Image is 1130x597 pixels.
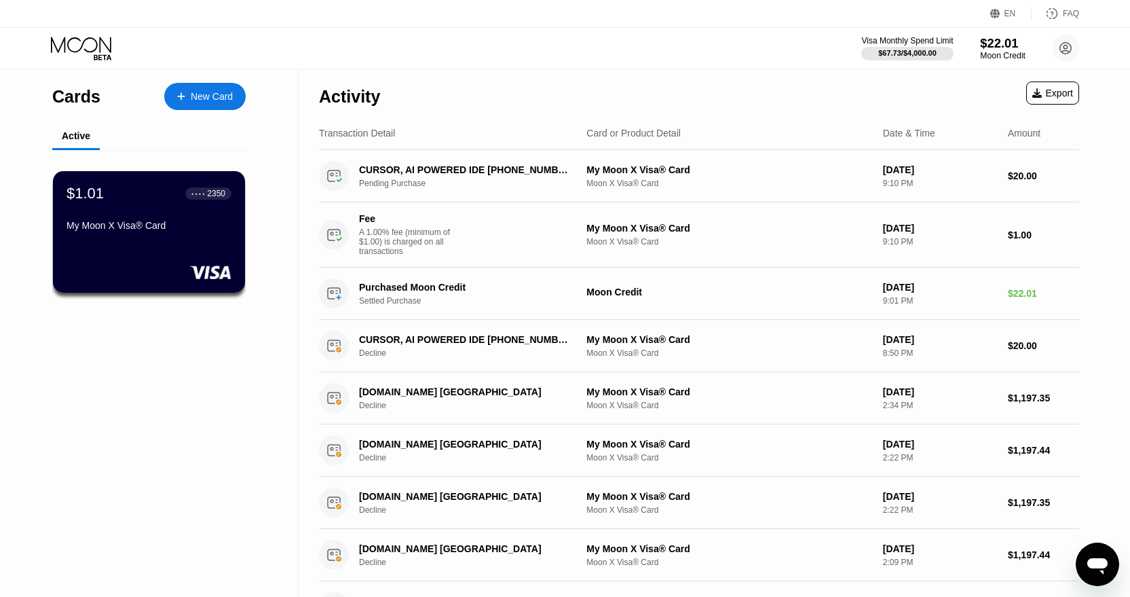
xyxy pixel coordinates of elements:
div: Purchased Moon CreditSettled PurchaseMoon Credit[DATE]9:01 PM$22.01 [319,268,1079,320]
div: Moon Credit [980,51,1025,60]
div: My Moon X Visa® Card [586,543,871,554]
div: 9:01 PM [883,296,997,306]
div: Decline [359,453,590,463]
div: 2:34 PM [883,401,997,410]
div: 2:22 PM [883,505,997,515]
div: Purchased Moon Credit [359,282,574,293]
div: CURSOR, AI POWERED IDE [PHONE_NUMBER] US [359,334,574,345]
div: [DATE] [883,223,997,234]
div: [DATE] [883,164,997,175]
div: Moon X Visa® Card [586,348,871,358]
div: 2:22 PM [883,453,997,463]
div: New Card [191,91,233,103]
div: Active [62,130,90,141]
div: $20.00 [1008,340,1079,351]
div: [DOMAIN_NAME] [GEOGRAPHIC_DATA] [359,386,574,397]
div: [DOMAIN_NAME] [GEOGRAPHIC_DATA]DeclineMy Moon X Visa® CardMoon X Visa® Card[DATE]2:22 PM$1,197.35 [319,477,1079,529]
div: Moon X Visa® Card [586,505,871,515]
div: 2:09 PM [883,558,997,567]
div: CURSOR, AI POWERED IDE [PHONE_NUMBER] USPending PurchaseMy Moon X Visa® CardMoon X Visa® Card[DAT... [319,150,1079,202]
div: Date & Time [883,128,935,139]
div: Activity [319,87,380,107]
div: $22.01Moon Credit [980,36,1025,60]
div: $1,197.44 [1008,549,1079,560]
div: [DOMAIN_NAME] [GEOGRAPHIC_DATA] [359,543,574,554]
div: Moon X Visa® Card [586,237,871,247]
div: My Moon X Visa® Card [586,223,871,234]
div: Card or Product Detail [586,128,681,139]
div: $1.01● ● ● ●2350My Moon X Visa® Card [53,171,245,293]
div: Visa Monthly Spend Limit [861,36,953,46]
div: [DATE] [883,491,997,502]
div: [DATE] [883,386,997,397]
div: 2350 [207,189,225,198]
div: Moon Credit [586,287,871,297]
div: Moon X Visa® Card [586,558,871,567]
div: My Moon X Visa® Card [586,491,871,502]
div: $1,197.35 [1008,497,1079,508]
div: FAQ [1032,7,1079,20]
div: 8:50 PM [883,348,997,358]
div: Decline [359,401,590,410]
div: Decline [359,558,590,567]
div: Moon X Visa® Card [586,453,871,463]
div: New Card [164,83,246,110]
div: Transaction Detail [319,128,395,139]
div: My Moon X Visa® Card [586,439,871,450]
div: $20.00 [1008,170,1079,181]
div: Moon X Visa® Card [586,401,871,410]
div: 9:10 PM [883,237,997,247]
div: CURSOR, AI POWERED IDE [PHONE_NUMBER] US [359,164,574,175]
div: [DOMAIN_NAME] [GEOGRAPHIC_DATA]DeclineMy Moon X Visa® CardMoon X Visa® Card[DATE]2:09 PM$1,197.44 [319,529,1079,581]
div: [DATE] [883,334,997,345]
div: [DOMAIN_NAME] [GEOGRAPHIC_DATA]DeclineMy Moon X Visa® CardMoon X Visa® Card[DATE]2:22 PM$1,197.44 [319,424,1079,477]
div: [DOMAIN_NAME] [GEOGRAPHIC_DATA] [359,491,574,502]
div: [DOMAIN_NAME] [GEOGRAPHIC_DATA]DeclineMy Moon X Visa® CardMoon X Visa® Card[DATE]2:34 PM$1,197.35 [319,372,1079,424]
div: My Moon X Visa® Card [586,164,871,175]
div: $1.01 [67,185,104,202]
div: [DATE] [883,439,997,450]
div: ● ● ● ● [191,192,205,196]
div: EN [1004,9,1016,18]
div: Fee [359,213,454,224]
div: $22.01 [980,36,1025,50]
div: EN [990,7,1032,20]
div: Export [1032,88,1073,98]
div: Settled Purchase [359,296,590,306]
div: Export [1026,82,1079,105]
div: FeeA 1.00% fee (minimum of $1.00) is charged on all transactionsMy Moon X Visa® CardMoon X Visa® ... [319,202,1079,268]
div: $1.00 [1008,230,1079,240]
div: My Moon X Visa® Card [586,334,871,345]
div: [DATE] [883,543,997,554]
div: Decline [359,348,590,358]
div: Decline [359,505,590,515]
div: Pending Purchase [359,179,590,188]
div: $22.01 [1008,288,1079,299]
div: $67.73 / $4,000.00 [878,49,937,57]
div: CURSOR, AI POWERED IDE [PHONE_NUMBER] USDeclineMy Moon X Visa® CardMoon X Visa® Card[DATE]8:50 PM... [319,320,1079,372]
div: My Moon X Visa® Card [67,220,231,231]
div: Amount [1008,128,1040,139]
iframe: Кнопка, открывающая окно обмена сообщениями; идет разговор [1076,543,1119,586]
div: Moon X Visa® Card [586,179,871,188]
div: Cards [52,87,100,107]
div: $1,197.44 [1008,445,1079,456]
div: [DOMAIN_NAME] [GEOGRAPHIC_DATA] [359,439,574,450]
div: $1,197.35 [1008,393,1079,403]
div: [DATE] [883,282,997,293]
div: FAQ [1063,9,1079,18]
div: Visa Monthly Spend Limit$67.73/$4,000.00 [861,36,953,60]
div: A 1.00% fee (minimum of $1.00) is charged on all transactions [359,228,461,256]
div: My Moon X Visa® Card [586,386,871,397]
div: 9:10 PM [883,179,997,188]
